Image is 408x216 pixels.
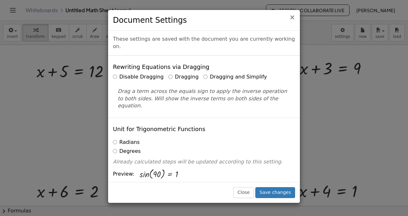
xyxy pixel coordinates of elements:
[233,187,254,198] button: Close
[113,75,117,79] input: Disable Dragging
[118,88,290,110] p: Drag a term across the equals sign to apply the inverse operation to both sides. Will show the in...
[113,73,164,81] label: Disable Dragging
[113,64,209,70] h4: Rewriting Equations via Dragging
[113,149,117,153] input: Degrees
[113,170,134,178] span: Preview:
[289,14,295,21] button: Close
[203,75,208,79] input: Dragging and Simplify
[113,158,295,166] p: Already calculated steps will be updated according to this setting.
[255,187,295,198] button: Save changes
[113,148,141,155] label: Degrees
[113,126,205,132] h4: Unit for Trigonometric Functions
[168,75,173,79] input: Dragging
[168,73,199,81] label: Dragging
[203,73,267,81] label: Dragging and Simplify
[289,13,295,21] span: ×
[113,139,140,146] label: Radians
[108,31,300,56] div: These settings are saved with the document you are currently working on.
[113,140,117,144] input: Radians
[113,15,295,26] h3: Document Settings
